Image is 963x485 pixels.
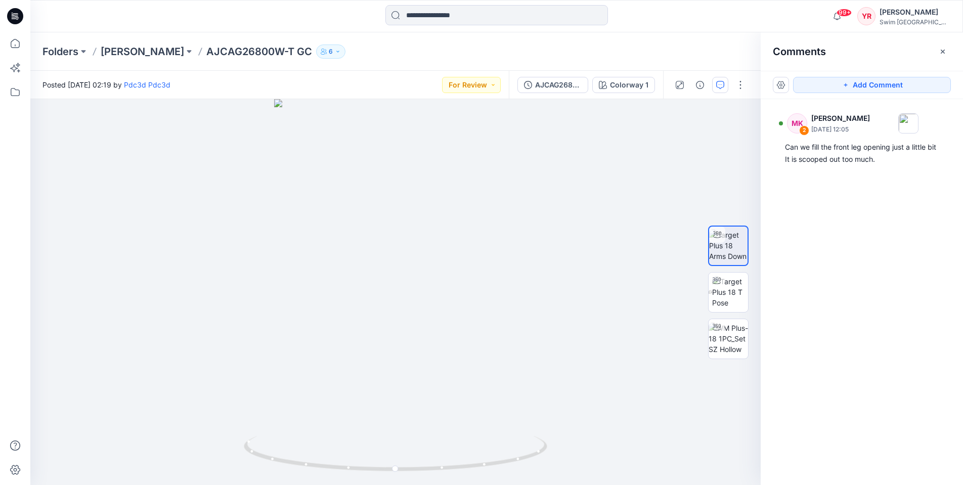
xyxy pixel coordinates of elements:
span: 99+ [837,9,852,17]
div: Can we fill the front leg opening just a little bit It is scooped out too much. [785,141,939,165]
div: Colorway 1 [610,79,648,91]
a: Pdc3d Pdc3d [124,80,170,89]
img: Target Plus 18 T Pose [712,276,748,308]
p: AJCAG26800W-T GC [206,45,312,59]
button: AJCAG26800W-T GC [517,77,588,93]
button: 6 [316,45,345,59]
span: Posted [DATE] 02:19 by [42,79,170,90]
div: [PERSON_NAME] [880,6,950,18]
img: WM Plus-18 1PC_Set SZ Hollow [709,323,748,355]
div: YR [857,7,876,25]
button: Add Comment [793,77,951,93]
div: MK [787,113,807,134]
a: Folders [42,45,78,59]
img: Target Plus 18 Arms Down [709,230,748,261]
p: 6 [329,46,333,57]
a: [PERSON_NAME] [101,45,184,59]
p: [DATE] 12:05 [811,124,870,135]
button: Colorway 1 [592,77,655,93]
p: [PERSON_NAME] [811,112,870,124]
h2: Comments [773,46,826,58]
button: Details [692,77,708,93]
div: AJCAG26800W-T GC [535,79,582,91]
div: Swim [GEOGRAPHIC_DATA] [880,18,950,26]
div: 2 [799,125,809,136]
